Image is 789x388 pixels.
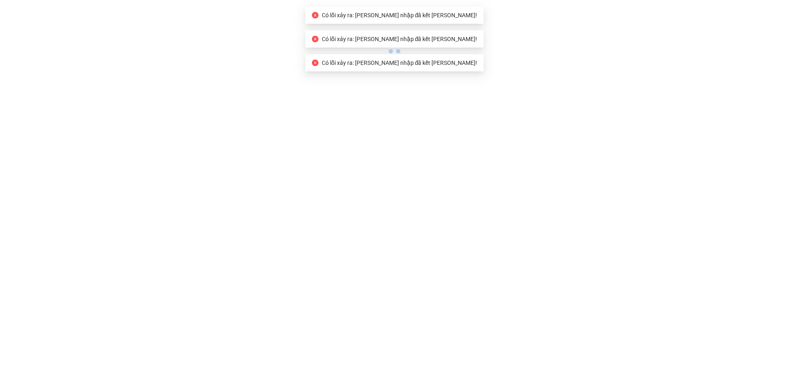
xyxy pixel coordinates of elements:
span: close-circle [312,12,318,18]
span: Có lỗi xảy ra: [PERSON_NAME] nhập đã kết [PERSON_NAME]! [322,60,478,66]
span: close-circle [312,36,318,42]
span: close-circle [312,60,318,66]
span: Có lỗi xảy ra: [PERSON_NAME] nhập đã kết [PERSON_NAME]! [322,36,478,42]
span: Có lỗi xảy ra: [PERSON_NAME] nhập đã kết [PERSON_NAME]! [322,12,478,18]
